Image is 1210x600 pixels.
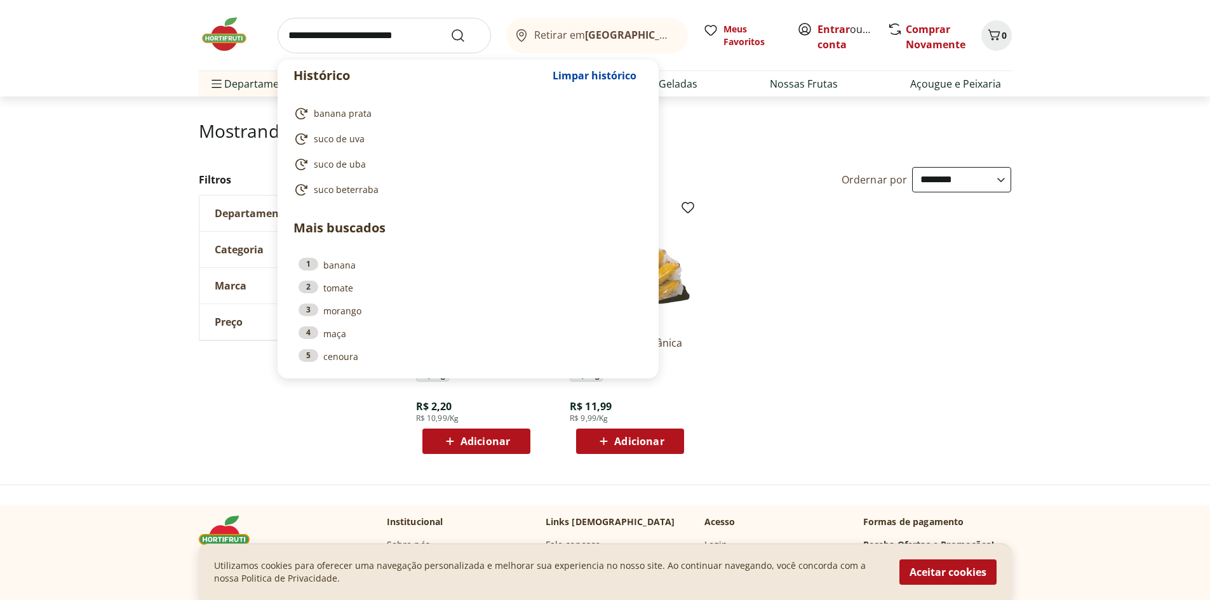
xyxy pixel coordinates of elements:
h2: Filtros [199,167,391,192]
a: 4maça [299,326,638,340]
a: Fale conosco [546,538,601,551]
p: Histórico [293,67,546,84]
button: Submit Search [450,28,481,43]
span: R$ 10,99/Kg [416,413,459,423]
div: 2 [299,281,318,293]
button: Retirar em[GEOGRAPHIC_DATA]/[GEOGRAPHIC_DATA] [506,18,688,53]
span: banana prata [314,107,372,120]
img: Hortifruti [199,15,262,53]
span: Departamento [215,207,290,220]
button: Preço [199,304,390,340]
a: 3morango [299,303,638,317]
a: 1banana [299,258,638,272]
span: suco de uva [314,133,365,145]
span: Marca [215,279,246,292]
a: suco de uva [293,131,638,147]
span: 0 [1002,29,1007,41]
a: Nossas Frutas [770,76,838,91]
div: 1 [299,258,318,270]
span: R$ 9,99/Kg [570,413,608,423]
div: 5 [299,349,318,362]
h3: Receba Ofertas e Promoções! [863,538,994,551]
a: banana prata [293,106,638,121]
a: Entrar [817,22,850,36]
span: suco de uba [314,158,366,171]
a: Login [704,538,728,551]
a: Sobre nós [387,538,430,551]
a: Açougue e Peixaria [910,76,1001,91]
button: Carrinho [981,20,1012,51]
button: Departamento [199,196,390,231]
a: suco beterraba [293,182,638,197]
span: Departamentos [209,69,300,99]
span: suco beterraba [314,183,379,196]
span: Preço [215,316,243,328]
a: Criar conta [817,22,887,51]
p: Acesso [704,516,736,528]
button: Limpar histórico [546,60,643,91]
h1: Mostrando resultados para: [199,121,1012,141]
b: [GEOGRAPHIC_DATA]/[GEOGRAPHIC_DATA] [585,28,799,42]
a: suco de uba [293,157,638,172]
p: Utilizamos cookies para oferecer uma navegação personalizada e melhorar sua experiencia no nosso ... [214,559,884,585]
span: Adicionar [460,436,510,446]
input: search [278,18,491,53]
span: R$ 2,20 [416,399,452,413]
span: Limpar histórico [553,70,636,81]
label: Ordernar por [842,173,908,187]
button: Menu [209,69,224,99]
button: Categoria [199,232,390,267]
button: Marca [199,268,390,303]
p: Mais buscados [293,218,643,237]
button: Adicionar [576,429,684,454]
div: 3 [299,303,318,316]
p: Institucional [387,516,443,528]
p: Formas de pagamento [863,516,1012,528]
span: Meus Favoritos [723,23,782,48]
img: Hortifruti [199,516,262,554]
div: 4 [299,326,318,339]
a: Comprar Novamente [906,22,965,51]
span: ou [817,22,874,52]
button: Adicionar [422,429,530,454]
span: Retirar em [534,29,675,41]
span: R$ 11,99 [570,399,612,413]
a: Meus Favoritos [703,23,782,48]
a: 5cenoura [299,349,638,363]
span: Adicionar [614,436,664,446]
a: 2tomate [299,281,638,295]
button: Aceitar cookies [899,559,997,585]
span: Categoria [215,243,264,256]
p: Links [DEMOGRAPHIC_DATA] [546,516,675,528]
